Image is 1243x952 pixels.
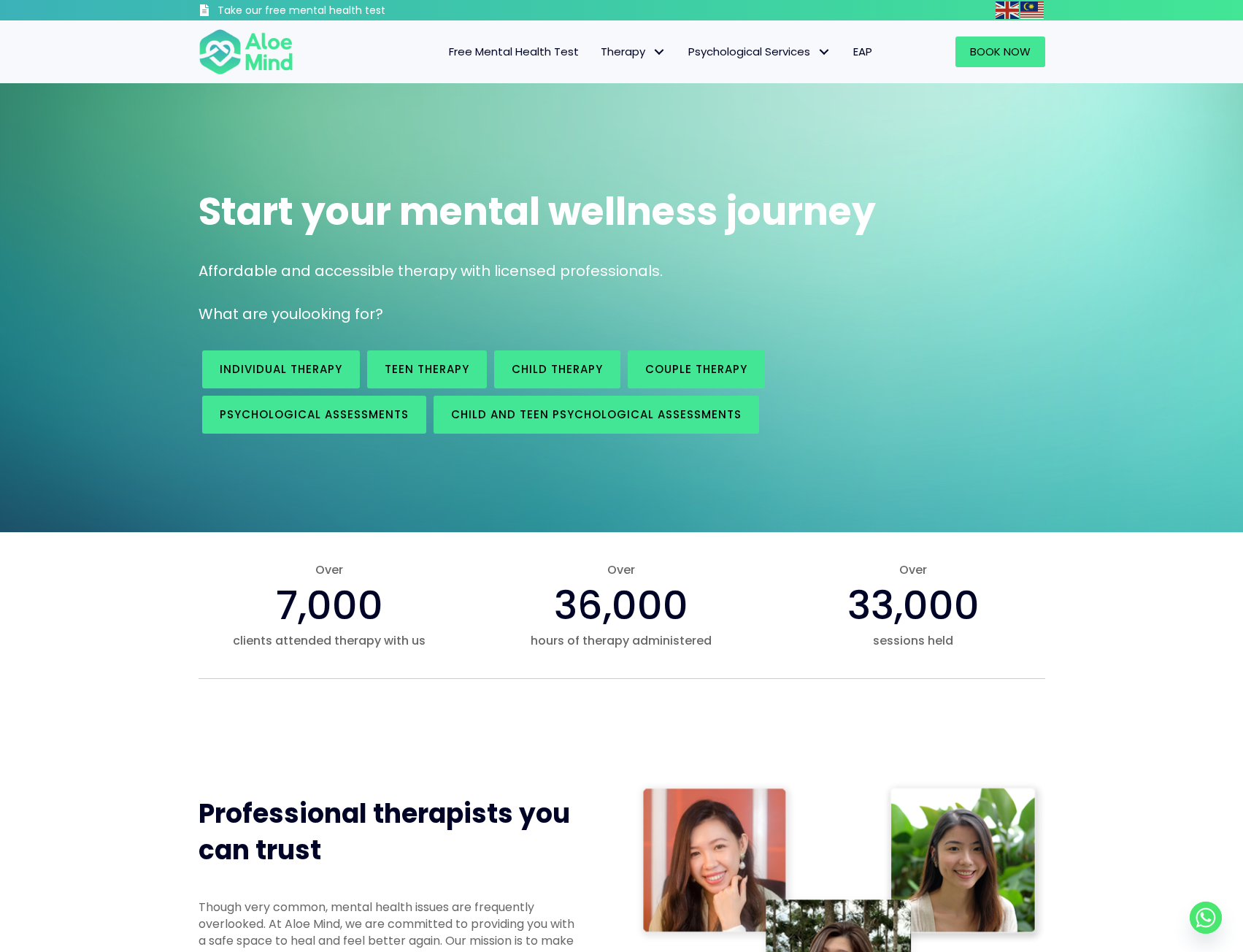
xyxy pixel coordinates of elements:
[199,28,293,76] img: Aloe mind Logo
[199,261,1045,282] p: Affordable and accessible therapy with licensed professionals.
[276,577,383,633] span: 7,000
[199,304,298,324] span: What are you
[202,350,360,388] a: Individual therapy
[494,350,620,388] a: Child Therapy
[490,561,753,578] span: Over
[996,1,1019,19] img: en
[367,350,487,388] a: Teen Therapy
[554,577,688,633] span: 36,000
[1020,1,1044,19] img: ms
[1190,902,1222,934] a: Whatsapp
[628,350,765,388] a: Couple therapy
[649,42,670,63] span: Therapy: submenu
[451,407,742,422] span: Child and Teen Psychological assessments
[298,304,383,324] span: looking for?
[202,396,426,434] a: Psychological assessments
[199,185,876,238] span: Start your mental wellness journey
[996,1,1020,18] a: English
[199,4,463,20] a: Take our free mental health test
[199,795,570,869] span: Professional therapists you can trust
[1020,1,1045,18] a: Malay
[434,396,759,434] a: Child and Teen Psychological assessments
[688,44,831,59] span: Psychological Services
[590,37,677,67] a: TherapyTherapy: submenu
[449,44,579,59] span: Free Mental Health Test
[782,632,1044,649] span: sessions held
[814,42,835,63] span: Psychological Services: submenu
[312,37,883,67] nav: Menu
[782,561,1044,578] span: Over
[438,37,590,67] a: Free Mental Health Test
[847,577,980,633] span: 33,000
[490,632,753,649] span: hours of therapy administered
[853,44,872,59] span: EAP
[970,44,1031,59] span: Book Now
[220,407,409,422] span: Psychological assessments
[645,361,747,377] span: Couple therapy
[955,37,1045,67] a: Book Now
[677,37,842,67] a: Psychological ServicesPsychological Services: submenu
[512,361,603,377] span: Child Therapy
[199,561,461,578] span: Over
[601,44,666,59] span: Therapy
[220,361,342,377] span: Individual therapy
[218,4,463,18] h3: Take our free mental health test
[199,632,461,649] span: clients attended therapy with us
[842,37,883,67] a: EAP
[385,361,469,377] span: Teen Therapy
